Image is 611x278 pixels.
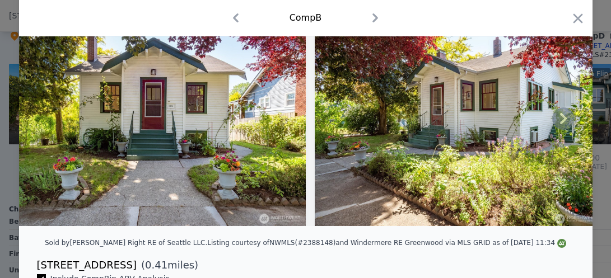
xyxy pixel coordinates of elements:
div: Listing courtesy of NWMLS (#2388148) and Windermere RE Greenwood via MLS GRID as of [DATE] 11:34 [207,239,566,247]
div: [STREET_ADDRESS] [37,257,137,273]
span: ( miles) [137,257,198,273]
div: Comp B [290,11,322,25]
span: 0.41 [145,259,167,271]
img: Property Img [315,11,601,226]
img: Property Img [19,11,306,226]
img: NWMLS Logo [557,239,566,248]
div: Sold by [PERSON_NAME] Right RE of Seattle LLC . [45,239,207,247]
